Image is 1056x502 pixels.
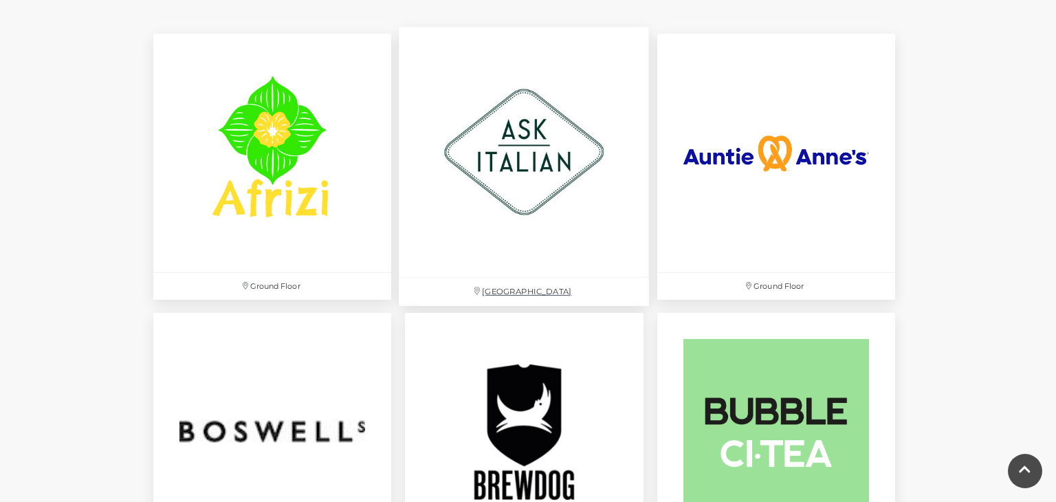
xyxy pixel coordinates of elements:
a: Ground Floor [146,27,398,306]
a: [GEOGRAPHIC_DATA] [392,20,657,314]
p: Ground Floor [153,273,391,300]
p: [GEOGRAPHIC_DATA] [399,278,650,306]
a: Ground Floor [650,27,902,306]
p: Ground Floor [657,273,895,300]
